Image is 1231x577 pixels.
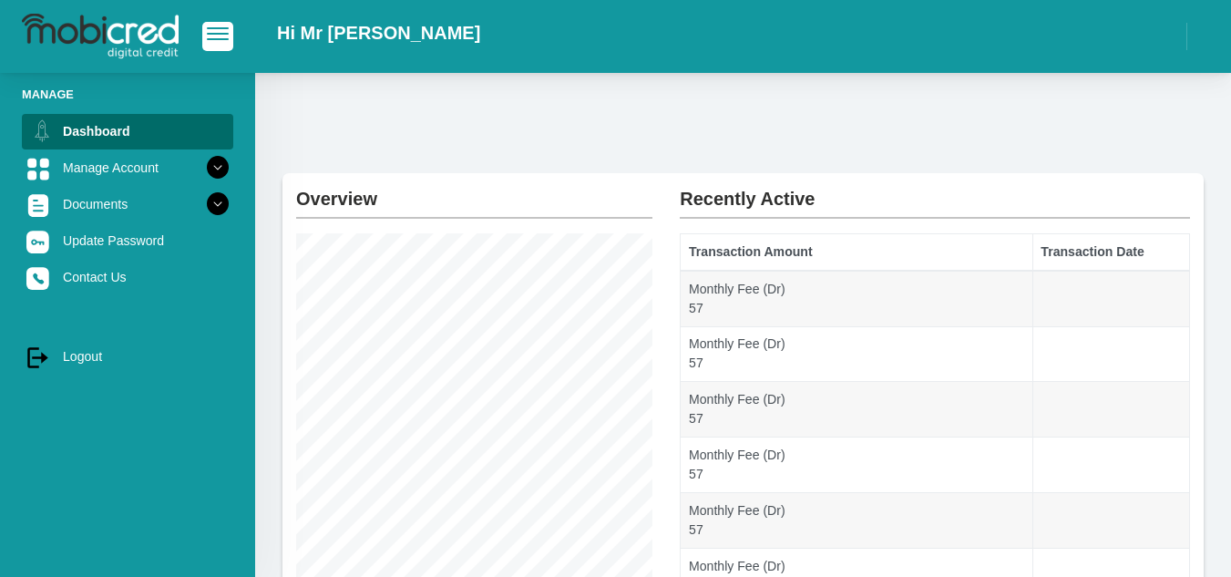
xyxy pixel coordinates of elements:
[22,187,233,222] a: Documents
[681,438,1032,493] td: Monthly Fee (Dr) 57
[680,173,1190,210] h2: Recently Active
[681,234,1032,271] th: Transaction Amount
[296,173,652,210] h2: Overview
[22,114,233,149] a: Dashboard
[681,492,1032,548] td: Monthly Fee (Dr) 57
[1032,234,1189,271] th: Transaction Date
[22,14,179,59] img: logo-mobicred.svg
[22,150,233,185] a: Manage Account
[681,271,1032,326] td: Monthly Fee (Dr) 57
[22,260,233,294] a: Contact Us
[277,22,480,44] h2: Hi Mr [PERSON_NAME]
[22,339,233,374] a: Logout
[681,326,1032,382] td: Monthly Fee (Dr) 57
[22,86,233,103] li: Manage
[681,382,1032,438] td: Monthly Fee (Dr) 57
[22,223,233,258] a: Update Password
